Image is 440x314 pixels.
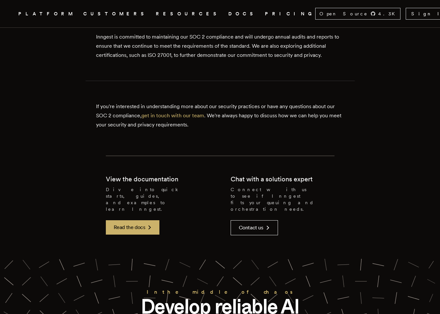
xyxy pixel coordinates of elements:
span: 4.3 K [378,10,399,17]
button: RESOURCES [156,10,220,18]
p: Inngest is committed to maintaining our SOC 2 compliance and will undergo annual audits and repor... [96,32,344,60]
a: Contact us [231,220,278,235]
h2: Chat with a solutions expert [231,174,313,184]
button: PLATFORM [18,10,75,18]
span: Open Source [319,10,368,17]
h2: View the documentation [106,174,178,184]
a: CUSTOMERS [83,10,148,18]
a: get in touch with our team [141,112,204,119]
p: Dive into quick starts, guides, and examples to learn Inngest. [106,186,210,212]
h2: In the middle of chaos [116,288,325,297]
a: PRICING [265,10,315,18]
p: Connect with us to see if Inngest fits your queuing and orchestration needs. [231,186,334,212]
a: Read the docs [106,220,160,235]
p: If you're interested in understanding more about our security practices or have any questions abo... [96,102,344,129]
a: DOCS [228,10,257,18]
